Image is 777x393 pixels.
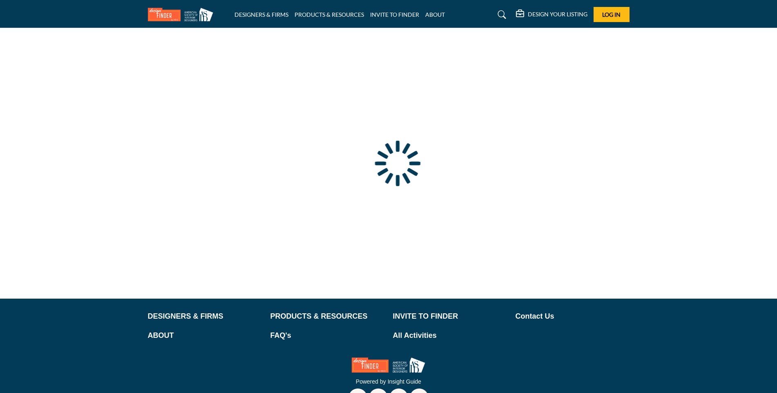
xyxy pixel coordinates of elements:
[352,357,425,373] img: No Site Logo
[295,11,364,18] a: PRODUCTS & RESOURCES
[270,330,384,341] a: FAQ's
[425,11,445,18] a: ABOUT
[148,311,262,322] a: DESIGNERS & FIRMS
[516,311,630,322] a: Contact Us
[490,8,511,21] a: Search
[594,7,630,22] button: Log In
[148,330,262,341] a: ABOUT
[356,378,421,385] a: Powered by Insight Guide
[370,11,419,18] a: INVITE TO FINDER
[393,330,507,341] a: All Activities
[148,8,217,21] img: Site Logo
[602,11,621,18] span: Log In
[528,11,587,18] h5: DESIGN YOUR LISTING
[234,11,288,18] a: DESIGNERS & FIRMS
[516,10,587,20] div: DESIGN YOUR LISTING
[270,311,384,322] a: PRODUCTS & RESOURCES
[393,311,507,322] a: INVITE TO FINDER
